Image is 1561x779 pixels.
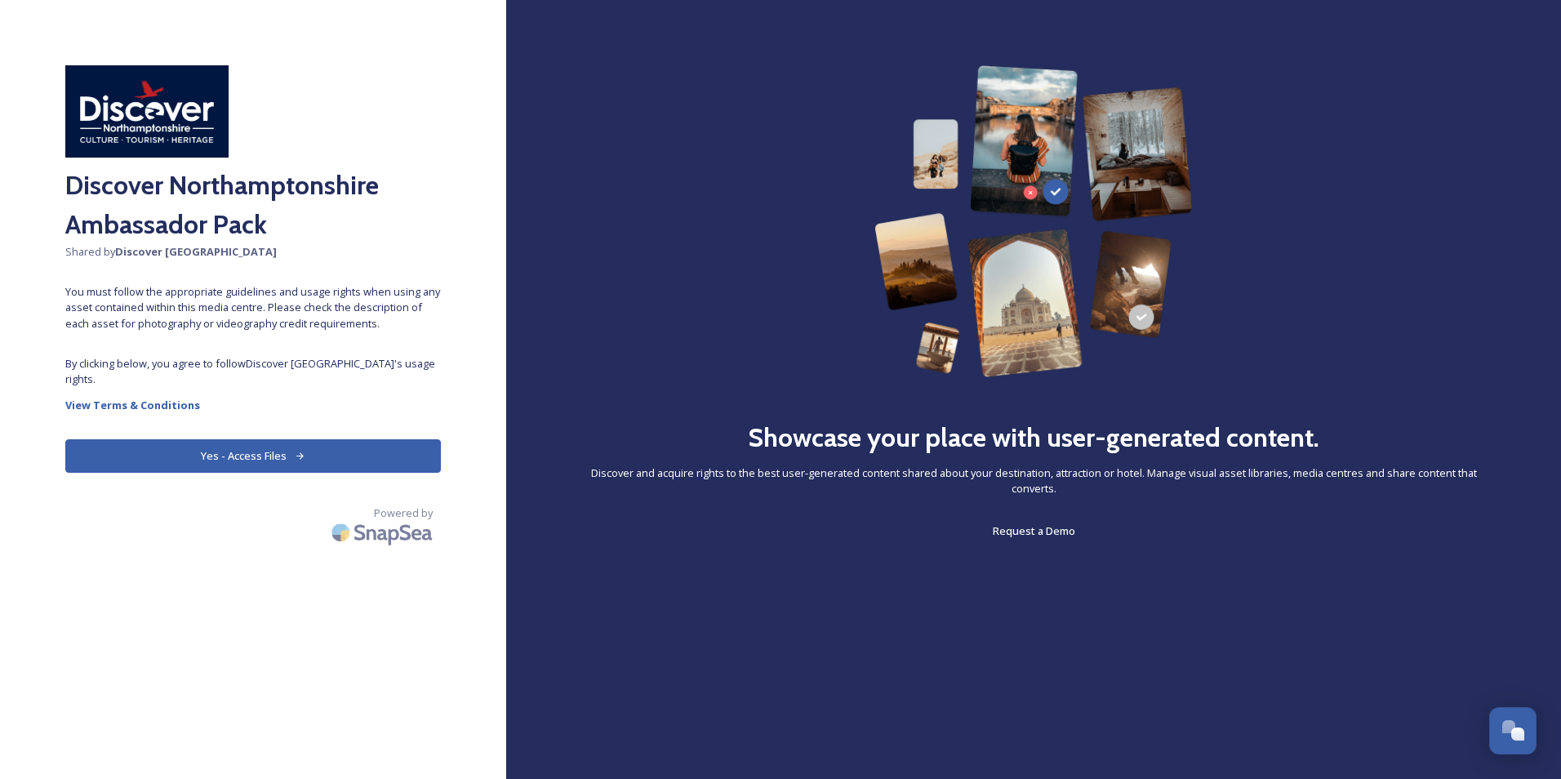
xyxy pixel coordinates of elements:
img: SnapSea Logo [327,514,441,552]
span: Discover and acquire rights to the best user-generated content shared about your destination, att... [571,465,1496,496]
button: Open Chat [1489,707,1537,755]
img: 63b42ca75bacad526042e722_Group%20154-p-800.png [874,65,1192,377]
h2: Discover Northamptonshire Ambassador Pack [65,166,441,244]
span: Request a Demo [993,523,1075,538]
span: By clicking below, you agree to follow Discover [GEOGRAPHIC_DATA] 's usage rights. [65,356,441,387]
span: You must follow the appropriate guidelines and usage rights when using any asset contained within... [65,284,441,332]
span: Powered by [374,505,433,521]
a: Request a Demo [993,521,1075,541]
strong: Discover [GEOGRAPHIC_DATA] [115,244,277,259]
span: Shared by [65,244,441,260]
h2: Showcase your place with user-generated content. [748,418,1319,457]
a: View Terms & Conditions [65,395,441,415]
img: Discover%20Northamptonshire.jpg [65,65,229,158]
strong: View Terms & Conditions [65,398,200,412]
button: Yes - Access Files [65,439,441,473]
